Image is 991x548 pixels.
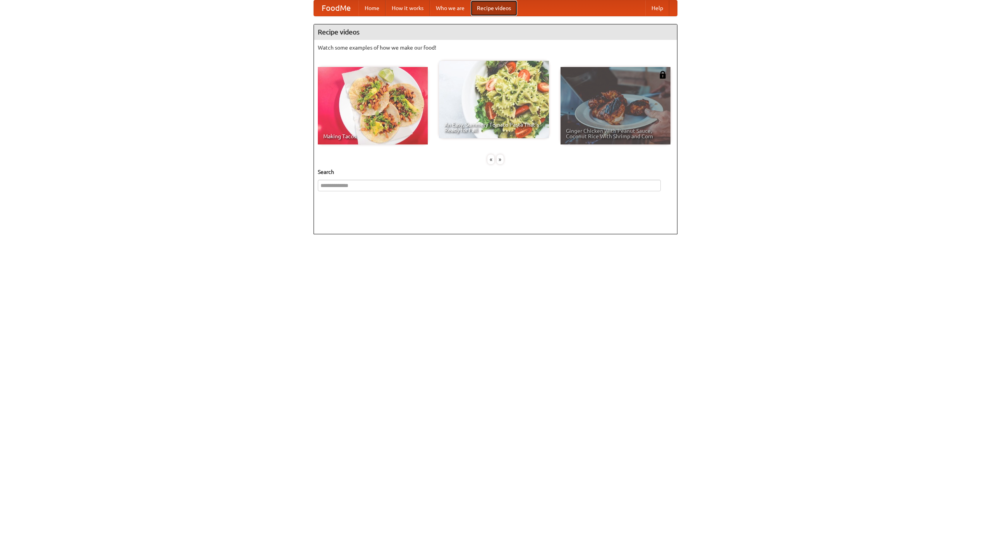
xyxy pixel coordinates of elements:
a: Recipe videos [471,0,517,16]
img: 483408.png [659,71,667,79]
a: Who we are [430,0,471,16]
a: An Easy, Summery Tomato Pasta That's Ready for Fall [439,61,549,138]
span: An Easy, Summery Tomato Pasta That's Ready for Fall [444,122,544,133]
h5: Search [318,168,673,176]
div: » [497,155,504,164]
a: How it works [386,0,430,16]
a: Making Tacos [318,67,428,144]
h4: Recipe videos [314,24,677,40]
a: Home [358,0,386,16]
div: « [487,155,494,164]
span: Making Tacos [323,134,422,139]
a: FoodMe [314,0,358,16]
a: Help [645,0,669,16]
p: Watch some examples of how we make our food! [318,44,673,52]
